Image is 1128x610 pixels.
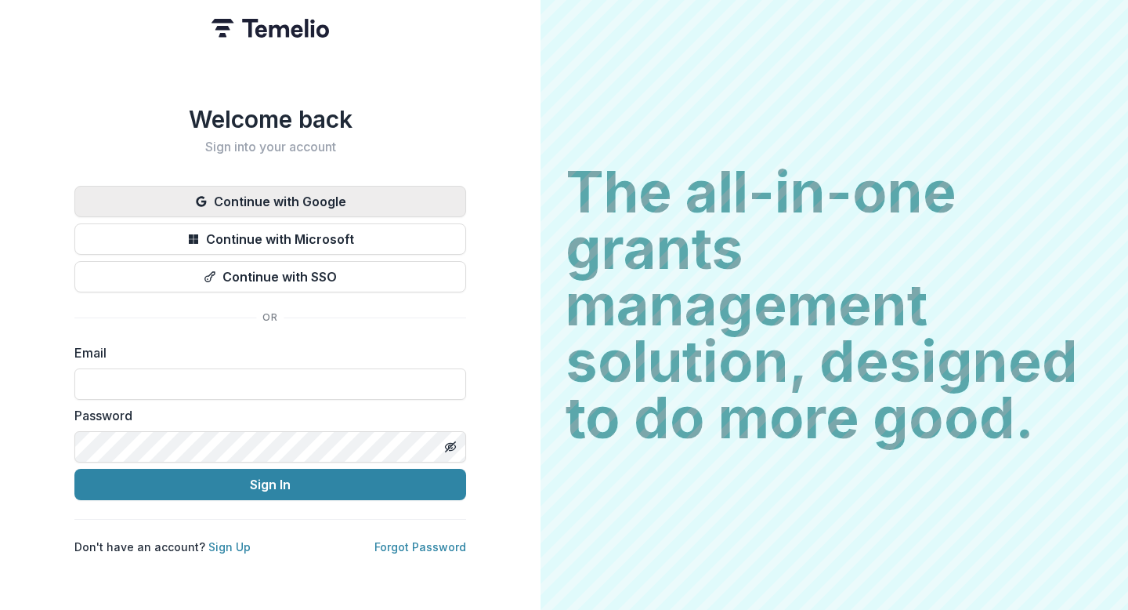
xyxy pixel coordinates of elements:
button: Sign In [74,469,466,500]
h2: Sign into your account [74,140,466,154]
p: Don't have an account? [74,539,251,555]
button: Continue with Google [74,186,466,217]
img: Temelio [211,19,329,38]
a: Sign Up [208,540,251,554]
button: Continue with SSO [74,261,466,292]
button: Continue with Microsoft [74,223,466,255]
label: Email [74,343,457,362]
label: Password [74,406,457,425]
button: Toggle password visibility [438,434,463,459]
a: Forgot Password [374,540,466,554]
h1: Welcome back [74,105,466,133]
